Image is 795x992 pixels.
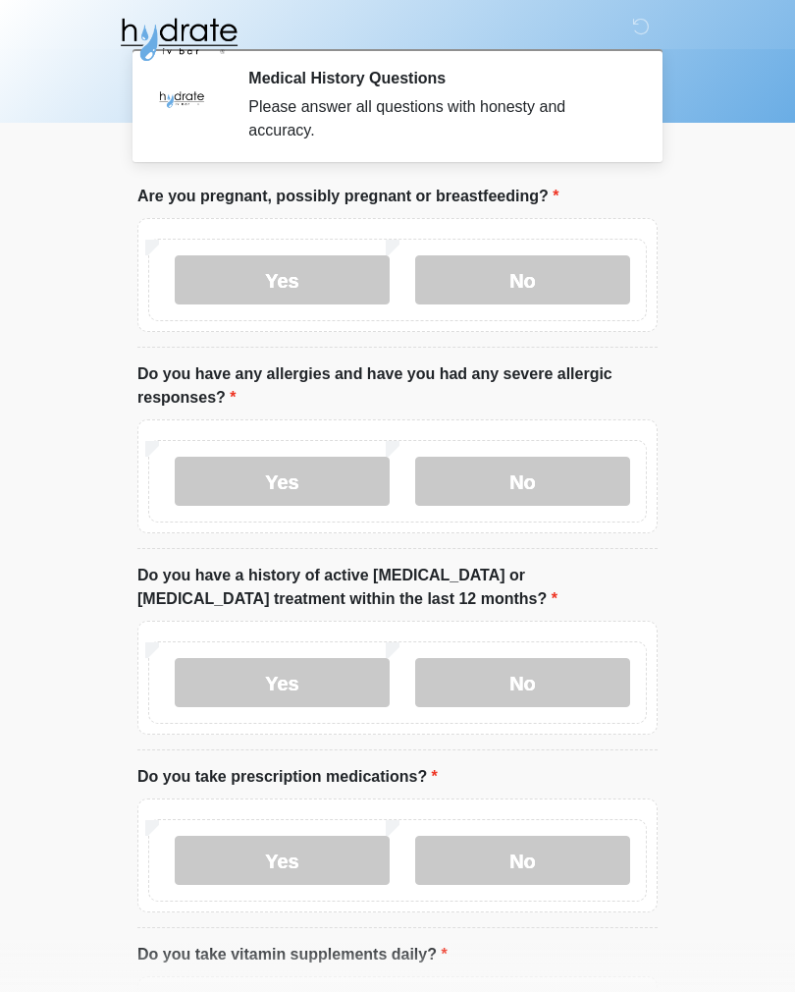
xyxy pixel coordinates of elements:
label: Yes [175,836,390,885]
label: Do you have a history of active [MEDICAL_DATA] or [MEDICAL_DATA] treatment within the last 12 mon... [137,564,658,611]
img: Agent Avatar [152,69,211,128]
label: Do you take prescription medications? [137,765,438,789]
label: No [415,457,630,506]
label: Yes [175,255,390,304]
img: Hydrate IV Bar - Fort Collins Logo [118,15,239,64]
label: Do you have any allergies and have you had any severe allergic responses? [137,362,658,410]
label: No [415,658,630,707]
label: Yes [175,457,390,506]
label: No [415,836,630,885]
label: Do you take vitamin supplements daily? [137,943,448,966]
label: Yes [175,658,390,707]
label: Are you pregnant, possibly pregnant or breastfeeding? [137,185,558,208]
div: Please answer all questions with honesty and accuracy. [248,95,628,142]
label: No [415,255,630,304]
